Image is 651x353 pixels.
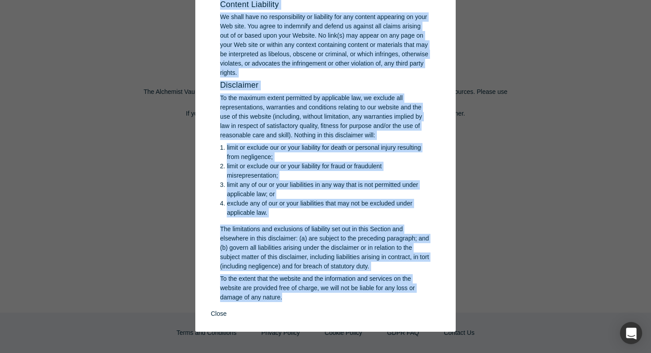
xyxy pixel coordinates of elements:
[208,308,230,319] button: Close
[220,81,431,90] h3: Disclaimer
[220,225,431,271] p: The limitations and exclusions of liability set out in this Section and elsewhere in this disclai...
[227,180,431,199] li: limit any of our or your liabilities in any way that is not permitted under applicable law; or
[227,199,431,217] li: exclude any of our or your liabilities that may not be excluded under applicable law.
[227,162,431,180] li: limit or exclude our or your liability for fraud or fraudulent misrepresentation;
[227,143,431,162] li: limit or exclude our or your liability for death or personal injury resulting from negligence;
[220,12,431,78] p: We shall have no responsibility or liability for any content appearing on your Web site. You agre...
[220,274,431,302] p: To the extent that the website and the information and services on the website are provided free ...
[220,93,431,140] p: To the maximum extent permitted by applicable law, we exclude all representations, warranties and...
